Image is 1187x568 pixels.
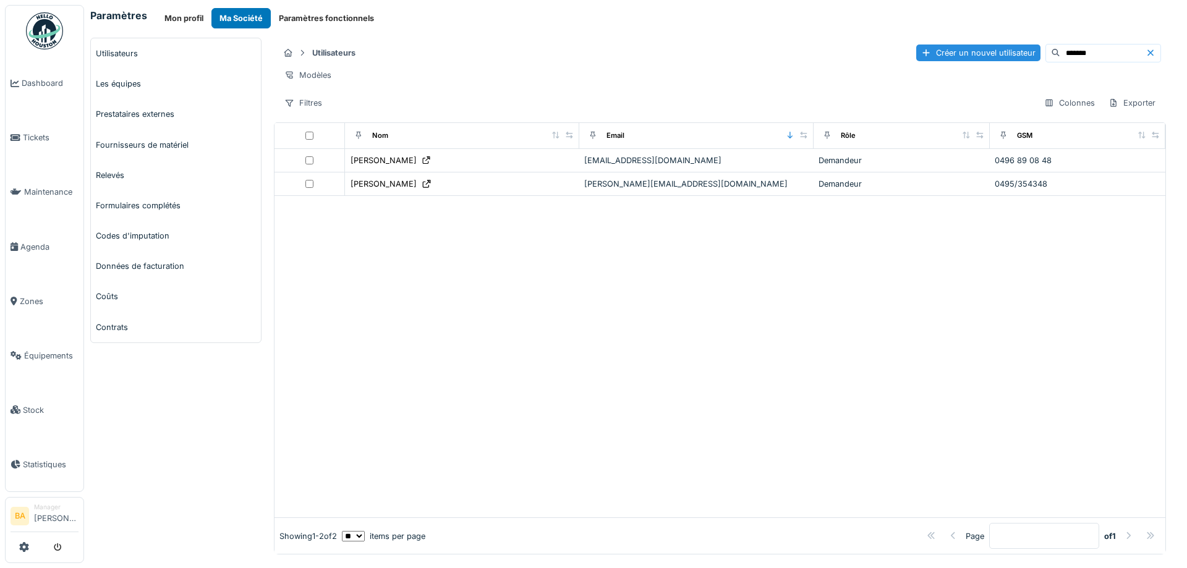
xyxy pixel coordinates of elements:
a: Coûts [91,281,261,312]
div: Email [606,130,624,141]
div: Filtres [279,94,328,112]
a: Contrats [91,312,261,342]
div: Exporter [1103,94,1161,112]
a: Relevés [91,160,261,190]
div: [PERSON_NAME] [351,178,417,190]
span: Maintenance [24,186,79,198]
a: Dashboard [6,56,83,111]
a: Tickets [6,111,83,165]
a: Utilisateurs [91,38,261,69]
div: 0496 89 08 48 [995,155,1160,166]
strong: of 1 [1104,530,1116,542]
li: [PERSON_NAME] [34,502,79,529]
a: Zones [6,274,83,328]
div: [EMAIL_ADDRESS][DOMAIN_NAME] [584,155,809,166]
a: Fournisseurs de matériel [91,130,261,160]
a: Codes d'imputation [91,221,261,251]
div: Demandeur [819,155,984,166]
span: Dashboard [22,77,79,89]
img: Badge_color-CXgf-gQk.svg [26,12,63,49]
a: Prestataires externes [91,99,261,129]
a: Données de facturation [91,251,261,281]
div: items per page [342,530,425,542]
a: Équipements [6,328,83,383]
div: Modèles [279,66,337,84]
a: Stock [6,383,83,437]
div: Nom [372,130,388,141]
span: Tickets [23,132,79,143]
a: BA Manager[PERSON_NAME] [11,502,79,532]
button: Ma Société [211,8,271,28]
a: Statistiques [6,437,83,491]
div: [PERSON_NAME][EMAIL_ADDRESS][DOMAIN_NAME] [584,178,809,190]
span: Zones [20,295,79,307]
li: BA [11,507,29,525]
div: 0495/354348 [995,178,1160,190]
button: Paramètres fonctionnels [271,8,382,28]
div: Créer un nouvel utilisateur [916,45,1040,61]
a: Les équipes [91,69,261,99]
strong: Utilisateurs [307,47,360,59]
span: Statistiques [23,459,79,470]
div: Demandeur [819,178,984,190]
span: Agenda [20,241,79,253]
div: Showing 1 - 2 of 2 [279,530,337,542]
div: GSM [1017,130,1032,141]
div: Manager [34,502,79,512]
div: [PERSON_NAME] [351,155,417,166]
div: Page [966,530,984,542]
h6: Paramètres [90,10,147,22]
button: Mon profil [156,8,211,28]
div: Rôle [841,130,856,141]
span: Équipements [24,350,79,362]
a: Formulaires complétés [91,190,261,221]
a: Agenda [6,219,83,274]
a: Maintenance [6,165,83,219]
span: Stock [23,404,79,416]
div: Colonnes [1039,94,1100,112]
